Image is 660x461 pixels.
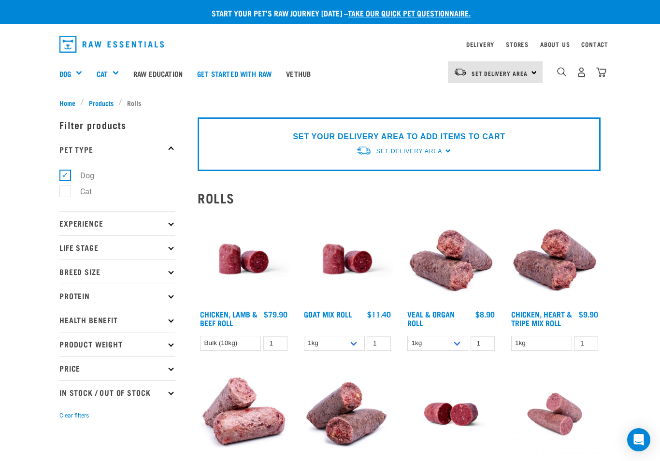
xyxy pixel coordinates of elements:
[376,148,442,155] span: Set Delivery Area
[367,310,391,318] div: $11.40
[59,211,175,235] p: Experience
[511,312,572,325] a: Chicken, Heart & Tripe Mix Roll
[59,235,175,259] p: Life Stage
[59,98,75,108] span: Home
[89,98,114,108] span: Products
[97,68,108,79] a: Cat
[126,54,190,93] a: Raw Education
[59,137,175,161] p: Pet Type
[407,312,455,325] a: Veal & Organ Roll
[52,32,608,57] nav: dropdown navigation
[190,54,279,93] a: Get started with Raw
[59,68,71,79] a: Dog
[348,11,471,15] a: take our quick pet questionnaire.
[367,336,391,351] input: 1
[405,213,497,305] img: Veal Organ Mix Roll 01
[293,131,505,143] p: SET YOUR DELIVERY AREA TO ADD ITEMS TO CART
[84,98,119,108] a: Products
[59,113,175,137] p: Filter products
[356,145,372,156] img: van-moving.png
[576,67,587,77] img: user.png
[506,43,529,46] a: Stores
[540,43,570,46] a: About Us
[557,67,566,76] img: home-icon-1@2x.png
[59,380,175,404] p: In Stock / Out Of Stock
[65,170,98,182] label: Dog
[59,98,601,108] nav: breadcrumbs
[472,72,528,75] span: Set Delivery Area
[59,36,164,53] img: Raw Essentials Logo
[579,310,598,318] div: $9.90
[301,368,394,461] img: 1263 Chicken Organ Roll 02
[59,98,81,108] a: Home
[200,312,258,325] a: Chicken, Lamb & Beef Roll
[263,336,287,351] input: 1
[627,428,650,451] div: Open Intercom Messenger
[509,213,601,305] img: Chicken Heart Tripe Roll 01
[304,312,352,316] a: Goat Mix Roll
[301,213,394,305] img: Raw Essentials Chicken Lamb Beef Bulk Minced Raw Dog Food Roll Unwrapped
[198,213,290,305] img: Raw Essentials Chicken Lamb Beef Bulk Minced Raw Dog Food Roll Unwrapped
[405,368,497,461] img: Raw Essentials Venison Heart & Tripe Hypoallergenic Raw Pet Food Bulk Roll Unwrapped
[509,368,601,461] img: Venison Veal Salmon Tripe 1651
[198,368,290,461] img: 1261 Lamb Salmon Roll 01
[471,336,495,351] input: 1
[581,43,608,46] a: Contact
[466,43,494,46] a: Delivery
[59,259,175,284] p: Breed Size
[279,54,318,93] a: Vethub
[198,190,601,205] h2: Rolls
[59,411,89,420] button: Clear filters
[574,336,598,351] input: 1
[59,356,175,380] p: Price
[454,68,467,76] img: van-moving.png
[59,284,175,308] p: Protein
[59,308,175,332] p: Health Benefit
[59,332,175,356] p: Product Weight
[264,310,287,318] div: $79.90
[65,186,96,198] label: Cat
[596,67,606,77] img: home-icon@2x.png
[475,310,495,318] div: $8.90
